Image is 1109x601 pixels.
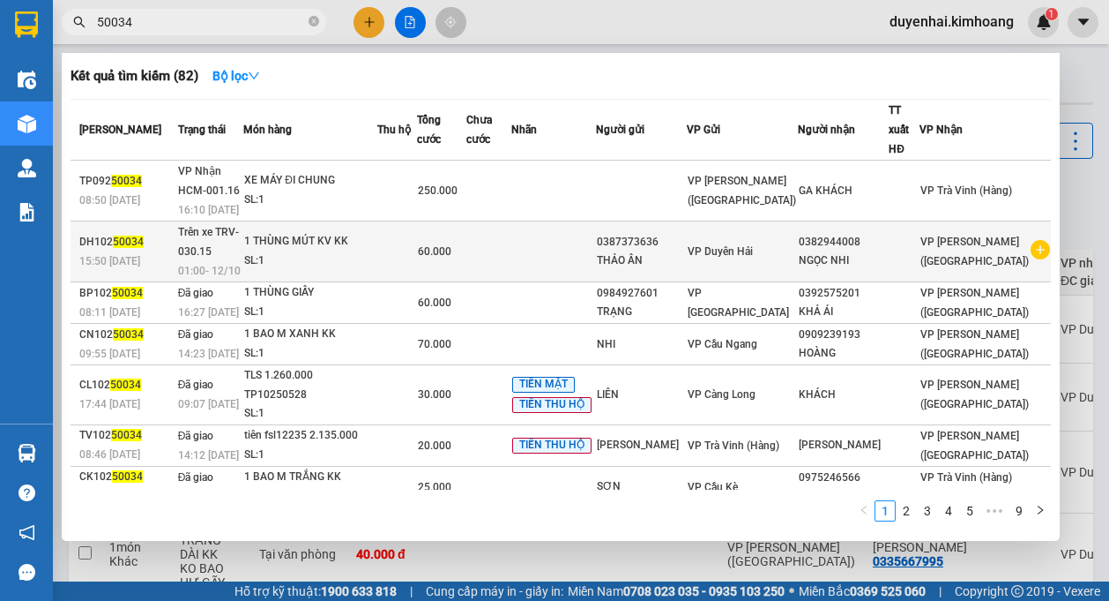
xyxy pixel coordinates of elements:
[597,335,686,354] div: NHI
[18,203,36,222] img: solution-icon
[79,326,173,344] div: CN102
[178,449,239,462] span: 14:12 [DATE]
[19,524,35,541] span: notification
[511,124,537,136] span: Nhãn
[597,477,686,496] div: SƠN
[512,397,592,413] span: TIỀN THU HỘ
[7,79,201,95] span: 0987971179 -
[244,487,376,507] div: SL: 1
[73,16,86,28] span: search
[178,165,240,197] span: VP Nhận HCM-001.16
[980,500,1009,522] span: •••
[889,104,909,155] span: TT xuất HĐ
[799,252,888,270] div: NGỌC NHI
[178,328,214,341] span: Đã giao
[799,233,888,252] div: 0382944008
[59,10,205,26] strong: BIÊN NHẬN GỬI HÀNG
[110,379,141,391] span: 50034
[7,34,257,51] p: GỬI:
[111,429,142,441] span: 50034
[79,426,173,445] div: TV102
[920,328,1029,360] span: VP [PERSON_NAME] ([GEOGRAPHIC_DATA])
[980,500,1009,522] li: Next 5 Pages
[198,62,274,90] button: Bộ lọcdown
[597,252,686,270] div: THẢO ÂN
[244,232,376,252] div: 1 THÙNG MÚT KV KK
[897,501,916,521] a: 2
[920,184,1012,197] span: VP Trà Vinh (Hàng)
[97,12,305,32] input: Tìm tên, số ĐT hoặc mã đơn
[178,287,214,299] span: Đã giao
[688,388,755,401] span: VP Càng Long
[79,172,173,191] div: TP092
[244,283,376,303] div: 1 THÙNG GIẤY
[1009,501,1029,521] a: 9
[417,114,441,146] span: Tổng cước
[46,98,122,115] span: KO BAO HƯ
[36,34,172,51] span: VP [PERSON_NAME] -
[244,426,376,446] div: tiên fsl12235 2.135.000
[79,233,173,252] div: DH102
[178,226,239,258] span: Trên xe TRV-030.15
[853,500,875,522] button: left
[18,159,36,177] img: warehouse-icon
[688,287,789,319] span: VP [GEOGRAPHIC_DATA]
[71,67,198,86] h3: Kết quả tìm kiếm ( 82 )
[875,500,896,522] li: 1
[920,471,1012,484] span: VP Trà Vinh (Hàng)
[688,175,796,207] span: VP [PERSON_NAME] ([GEOGRAPHIC_DATA])
[917,500,938,522] li: 3
[512,377,575,393] span: TIỀN MẶT
[244,468,376,487] div: 1 BAO M TRẮNG KK
[248,70,260,82] span: down
[1030,500,1051,522] li: Next Page
[853,500,875,522] li: Previous Page
[418,297,451,309] span: 60.000
[178,379,214,391] span: Đã giao
[596,124,644,136] span: Người gửi
[18,444,36,462] img: warehouse-icon
[18,115,36,133] img: warehouse-icon
[244,446,376,465] div: SL: 1
[418,245,451,258] span: 60.000
[920,379,1029,410] span: VP [PERSON_NAME] ([GEOGRAPHIC_DATA])
[918,501,937,521] a: 3
[178,471,214,484] span: Đã giao
[244,171,376,191] div: XE MÁY ĐI CHUNG
[79,124,161,136] span: [PERSON_NAME]
[799,326,888,344] div: 0909239193
[178,430,214,442] span: Đã giao
[688,245,753,258] span: VP Duyên Hải
[113,236,144,248] span: 50034
[79,398,140,410] span: 17:44 [DATE]
[18,71,36,89] img: warehouse-icon
[244,404,376,424] div: SL: 1
[920,236,1029,267] span: VP [PERSON_NAME] ([GEOGRAPHIC_DATA])
[244,252,376,271] div: SL: 1
[799,469,888,487] div: 0975246566
[920,430,1029,462] span: VP [PERSON_NAME] ([GEOGRAPHIC_DATA])
[512,438,592,454] span: TIỀN THU HỘ
[79,468,173,486] div: CK102
[1031,240,1050,259] span: plus-circle
[5,122,74,141] span: Cước rồi:
[799,487,888,506] div: NGỌC
[939,501,958,521] a: 4
[688,338,757,350] span: VP Cầu Ngang
[178,265,241,277] span: 01:00 - 12/10
[79,448,140,461] span: 08:46 [DATE]
[49,59,171,76] span: VP Trà Vinh (Hàng)
[597,386,686,404] div: LIÊN
[178,398,239,410] span: 09:07 [DATE]
[1030,500,1051,522] button: right
[212,69,260,83] strong: Bộ lọc
[799,303,888,321] div: KHẢ ÁI
[1009,500,1030,522] li: 9
[597,233,686,252] div: 0387373636
[15,11,38,38] img: logo-vxr
[799,284,888,303] div: 0392575201
[79,194,140,207] span: 08:50 [DATE]
[112,287,143,299] span: 50034
[959,500,980,522] li: 5
[687,124,720,136] span: VP Gửi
